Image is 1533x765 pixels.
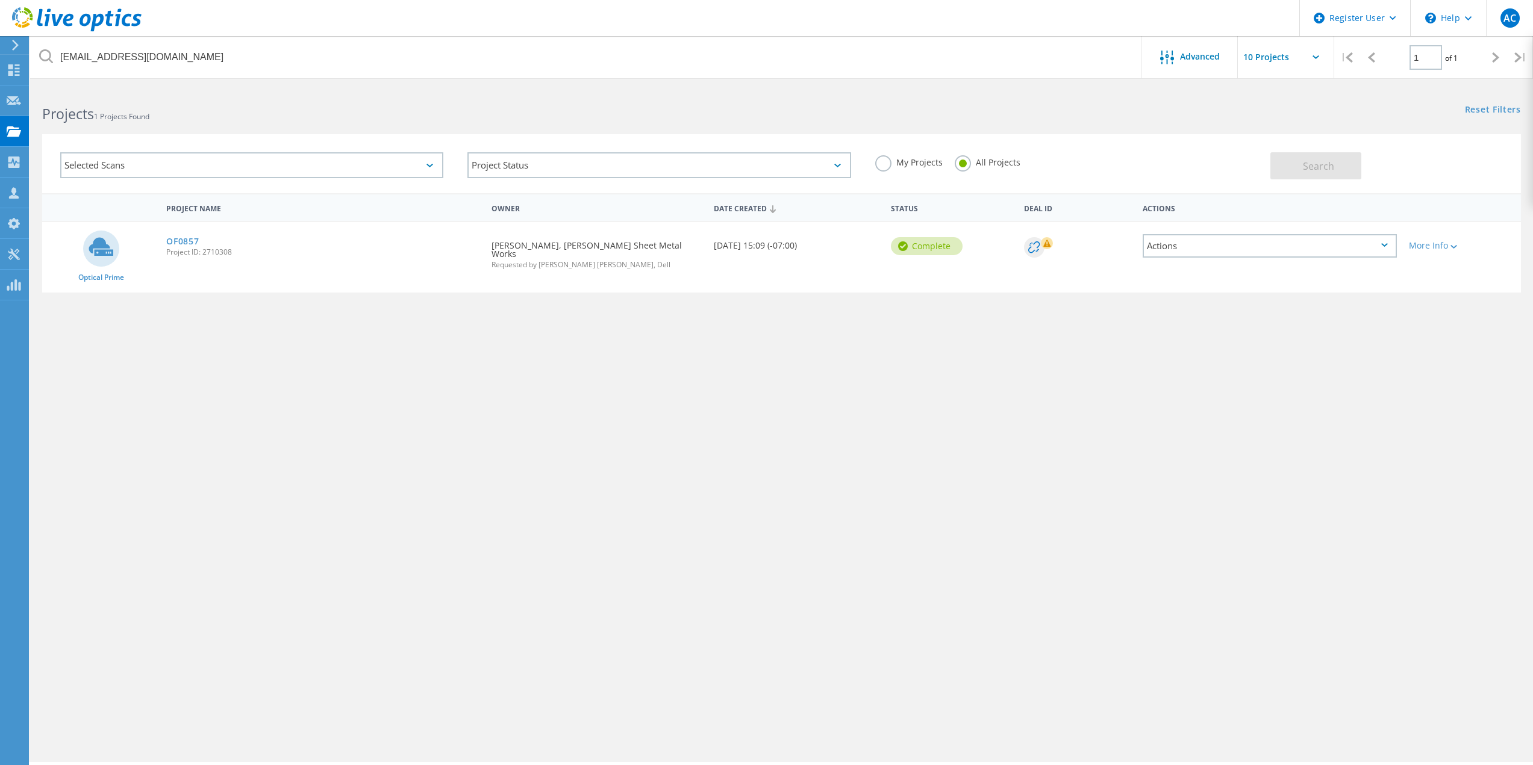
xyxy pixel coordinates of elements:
div: Date Created [708,196,885,219]
span: Optical Prime [78,274,124,281]
div: Project Name [160,196,486,218]
button: Search [1270,152,1361,179]
div: Selected Scans [60,152,443,178]
div: | [1508,36,1533,79]
div: Status [885,196,1018,218]
label: All Projects [955,155,1020,167]
b: Projects [42,104,94,123]
div: [DATE] 15:09 (-07:00) [708,222,885,262]
div: [PERSON_NAME], [PERSON_NAME] Sheet Metal Works [486,222,707,280]
div: Complete [891,237,963,255]
span: 1 Projects Found [94,111,149,122]
div: More Info [1409,241,1515,250]
div: | [1334,36,1359,79]
svg: \n [1425,13,1436,23]
span: of 1 [1445,53,1458,63]
span: Project ID: 2710308 [166,249,479,256]
span: Requested by [PERSON_NAME] [PERSON_NAME], Dell [492,261,701,268]
span: Search [1303,160,1334,173]
div: Actions [1137,196,1403,218]
a: Live Optics Dashboard [12,25,142,34]
div: Owner [486,196,707,218]
span: Advanced [1180,52,1220,61]
span: AC [1503,13,1516,23]
input: Search projects by name, owner, ID, company, etc [30,36,1142,78]
div: Actions [1143,234,1397,258]
div: Deal Id [1018,196,1136,218]
label: My Projects [875,155,943,167]
div: Project Status [467,152,851,178]
a: Reset Filters [1465,105,1521,116]
a: OF0857 [166,237,199,246]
